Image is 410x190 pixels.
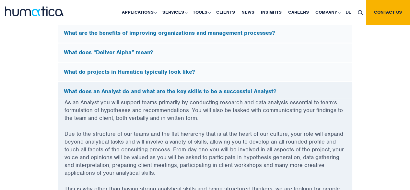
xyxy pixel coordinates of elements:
[64,68,346,75] h5: What do projects in Humatica typically look like?
[64,98,346,130] p: As an Analyst you will support teams primarily by conducting research and data analysis essential...
[64,130,346,184] p: Due to the structure of our teams and the flat hierarchy that is at the heart of our culture, you...
[358,10,363,15] img: search_icon
[64,30,346,37] h5: What are the benefits of improving organizations and management processes?
[64,88,346,95] h5: What does an Analyst do and what are the key skills to be a successful Analyst?
[346,9,351,15] span: DE
[64,49,346,56] h5: What does “Deliver Alpha” mean?
[5,6,64,16] img: logo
